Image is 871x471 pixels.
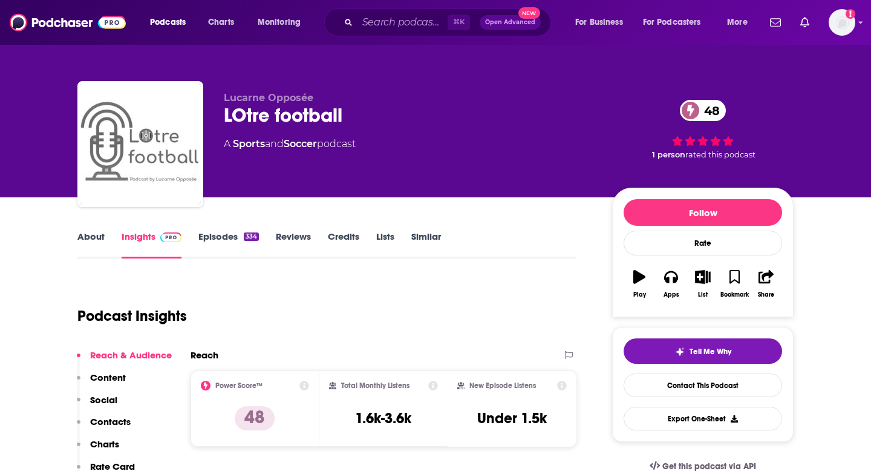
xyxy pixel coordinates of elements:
button: Social [77,394,117,417]
button: tell me why sparkleTell Me Why [624,338,782,364]
span: and [265,138,284,150]
input: Search podcasts, credits, & more... [357,13,448,32]
span: More [727,14,748,31]
a: Similar [411,231,441,259]
span: Podcasts [150,14,186,31]
h2: Total Monthly Listens [341,381,409,390]
button: Open AdvancedNew [480,15,541,30]
img: tell me why sparkle [675,347,685,357]
a: Credits [328,231,359,259]
span: Charts [208,14,234,31]
p: Reach & Audience [90,349,172,361]
button: Export One-Sheet [624,407,782,430]
span: 1 person [652,150,685,159]
h2: Power Score™ [215,381,263,390]
h2: New Episode Listens [469,381,536,390]
p: Content [90,372,126,383]
img: LOtre football [80,84,201,205]
a: InsightsPodchaser Pro [122,231,181,259]
span: rated this podcast [685,150,755,159]
a: Show notifications dropdown [765,12,786,33]
button: open menu [635,13,719,32]
div: Rate [624,231,782,255]
button: List [687,262,719,306]
a: Reviews [276,231,311,259]
a: Show notifications dropdown [795,12,814,33]
div: 48 1 personrated this podcast [612,92,794,167]
div: 334 [244,232,259,241]
button: open menu [249,13,316,32]
div: Play [633,291,646,298]
div: Bookmark [720,291,749,298]
a: About [77,231,105,259]
span: New [518,7,540,19]
img: User Profile [829,9,855,36]
img: Podchaser - Follow, Share and Rate Podcasts [10,11,126,34]
button: open menu [719,13,763,32]
a: Episodes334 [198,231,259,259]
h3: 1.6k-3.6k [355,409,411,427]
a: Sports [233,138,265,150]
a: 48 [680,100,726,121]
div: List [698,291,708,298]
p: Contacts [90,416,131,427]
h1: Podcast Insights [77,307,187,325]
p: 48 [235,406,275,430]
span: Monitoring [258,14,301,31]
button: Play [624,262,655,306]
div: Apps [664,291,679,298]
div: Share [758,291,774,298]
button: Contacts [77,416,131,438]
button: Charts [77,438,119,461]
p: Charts [90,438,119,450]
button: Follow [624,199,782,226]
span: For Podcasters [643,14,701,31]
a: Contact This Podcast [624,374,782,397]
span: ⌘ K [448,15,470,30]
img: Podchaser Pro [160,232,181,242]
button: open menu [142,13,201,32]
h2: Reach [191,349,218,361]
button: Bookmark [719,262,750,306]
button: Content [77,372,126,394]
a: Soccer [284,138,317,150]
span: Lucarne Opposée [224,92,313,104]
button: open menu [567,13,638,32]
div: A podcast [224,137,356,151]
span: Logged in as NicolaLynch [829,9,855,36]
a: Charts [200,13,241,32]
span: Open Advanced [485,19,535,25]
span: 48 [692,100,726,121]
button: Apps [655,262,687,306]
button: Reach & Audience [77,349,172,372]
span: For Business [575,14,623,31]
div: Search podcasts, credits, & more... [336,8,563,36]
button: Share [751,262,782,306]
p: Social [90,394,117,406]
svg: Add a profile image [846,9,855,19]
button: Show profile menu [829,9,855,36]
a: Lists [376,231,394,259]
h3: Under 1.5k [477,409,547,427]
span: Tell Me Why [690,347,731,357]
